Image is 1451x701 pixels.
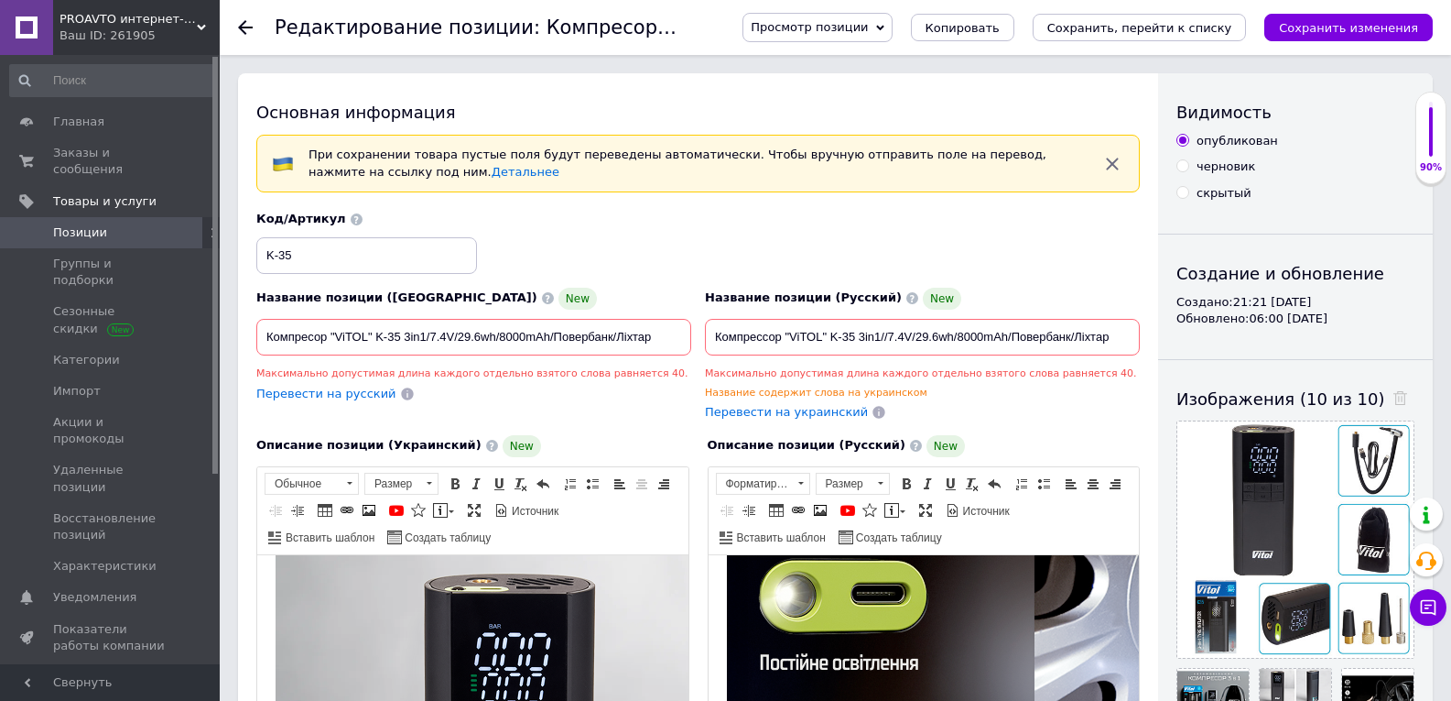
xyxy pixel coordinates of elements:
[1033,14,1247,41] button: Сохранить, перейти к списку
[53,414,169,447] span: Акции и промокоды
[1197,159,1255,175] div: черновик
[705,319,1140,356] input: Например, H&M женское платье зеленое 38 размер вечернее макси с блестками
[256,290,537,304] span: Название позиции ([GEOGRAPHIC_DATA])
[256,387,396,400] span: Перевести на русский
[654,474,674,494] a: По правому краю
[882,500,908,520] a: Вставить сообщение
[53,145,169,178] span: Заказы и сообщения
[402,531,491,546] span: Создать таблицу
[817,474,872,494] span: Размер
[788,500,808,520] a: Вставить/Редактировать ссылку (Ctrl+L)
[53,462,169,495] span: Удаленные позиции
[503,435,541,457] span: New
[960,504,1010,520] span: Источник
[739,500,759,520] a: Увеличить отступ
[632,474,652,494] a: По центру
[1197,185,1251,202] div: скрытый
[287,500,308,520] a: Увеличить отступ
[962,474,982,494] a: Убрать форматирование
[533,474,553,494] a: Отменить (Ctrl+Z)
[926,435,965,457] span: New
[1264,14,1433,41] button: Сохранить изменения
[315,500,335,520] a: Таблица
[53,558,157,575] span: Характеристики
[509,504,558,520] span: Источник
[430,500,457,520] a: Вставить сообщение
[1416,161,1446,174] div: 90%
[1105,474,1125,494] a: По правому краю
[926,21,1000,35] span: Копировать
[560,474,580,494] a: Вставить / удалить нумерованный список
[1012,474,1032,494] a: Вставить / удалить нумерованный список
[53,589,136,606] span: Уведомления
[53,225,107,241] span: Позиции
[60,11,197,27] span: PROAVTO интернет-магазин автозапчастей
[1176,388,1414,411] div: Изображения (10 из 10)
[265,500,286,520] a: Уменьшить отступ
[53,303,169,336] span: Сезонные скидки
[337,500,357,520] a: Вставить/Редактировать ссылку (Ctrl+L)
[708,438,905,452] span: Описание позиции (Русский)
[511,474,531,494] a: Убрать форматирование
[464,500,484,520] a: Развернуть
[408,500,428,520] a: Вставить иконку
[53,383,101,400] span: Импорт
[60,27,220,44] div: Ваш ID: 261905
[256,367,688,379] span: Максимально допустимая длина каждого отдельно взятого слова равняется 40.
[918,474,938,494] a: Курсив (Ctrl+I)
[860,500,880,520] a: Вставить иконку
[53,510,169,543] span: Восстановление позиций
[717,527,828,547] a: Вставить шаблон
[705,405,868,419] span: Перевести на украинский
[1047,21,1232,35] i: Сохранить, перейти к списку
[275,16,1249,38] h1: Редактирование позиции: Компресор "ViTOL" K-35 3in1/7.4V/29.6wh/8000mAh/Повербанк/Ліхтар
[1176,294,1414,311] div: Создано: 21:21 [DATE]
[489,474,509,494] a: Подчеркнутый (Ctrl+U)
[836,527,945,547] a: Создать таблицу
[716,473,810,495] a: Форматирование
[610,474,630,494] a: По левому краю
[766,500,786,520] a: Таблица
[705,386,1140,400] div: Название содержит слова на украинском
[238,20,253,35] div: Вернуться назад
[705,367,1137,379] span: Максимально допустимая длина каждого отдельно взятого слова равняется 40.
[940,474,960,494] a: Подчеркнутый (Ctrl+U)
[717,474,792,494] span: Форматирование
[53,193,157,210] span: Товары и услуги
[256,438,482,452] span: Описание позиции (Украинский)
[1083,474,1103,494] a: По центру
[256,212,346,225] span: Код/Артикул
[751,20,868,34] span: Просмотр позиции
[911,14,1014,41] button: Копировать
[53,621,169,654] span: Показатели работы компании
[1061,474,1081,494] a: По левому краю
[1410,589,1446,626] button: Чат с покупателем
[256,101,1140,124] div: Основная информация
[816,473,890,495] a: Размер
[896,474,916,494] a: Полужирный (Ctrl+B)
[915,500,936,520] a: Развернуть
[923,288,961,310] span: New
[265,527,377,547] a: Вставить шаблон
[53,256,169,289] span: Группы и подборки
[1279,21,1418,35] i: Сохранить изменения
[365,474,420,494] span: Размер
[838,500,858,520] a: Добавить видео с YouTube
[943,500,1012,520] a: Источник
[359,500,379,520] a: Изображение
[9,64,216,97] input: Поиск
[467,474,487,494] a: Курсив (Ctrl+I)
[810,500,830,520] a: Изображение
[1176,311,1414,327] div: Обновлено: 06:00 [DATE]
[1176,101,1414,124] div: Видимость
[386,500,406,520] a: Добавить видео с YouTube
[1034,474,1054,494] a: Вставить / удалить маркированный список
[265,473,359,495] a: Обычное
[558,288,597,310] span: New
[384,527,493,547] a: Создать таблицу
[1176,262,1414,285] div: Создание и обновление
[272,153,294,175] img: :flag-ua:
[445,474,465,494] a: Полужирный (Ctrl+B)
[984,474,1004,494] a: Отменить (Ctrl+Z)
[582,474,602,494] a: Вставить / удалить маркированный список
